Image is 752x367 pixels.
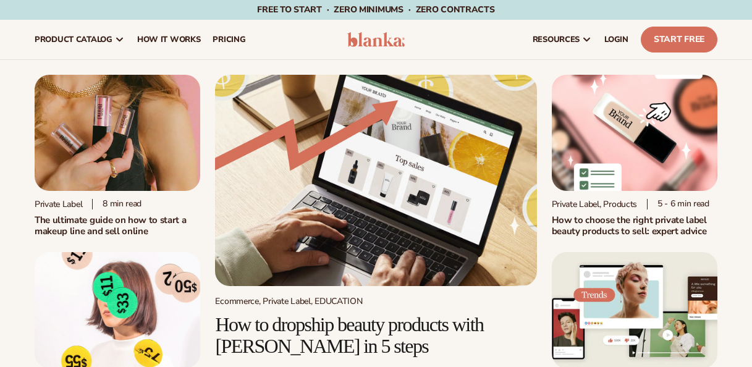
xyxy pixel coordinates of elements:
[552,214,717,237] h2: How to choose the right private label beauty products to sell: expert advice
[552,199,638,209] div: Private Label, Products
[35,75,200,191] img: Person holding branded make up with a solid pink background
[552,75,717,191] img: Private Label Beauty Products Click
[92,199,142,209] div: 8 min read
[604,35,628,44] span: LOGIN
[598,20,635,59] a: LOGIN
[137,35,201,44] span: How It Works
[35,75,200,237] a: Person holding branded make up with a solid pink background Private label 8 min readThe ultimate ...
[213,35,245,44] span: pricing
[257,4,494,15] span: Free to start · ZERO minimums · ZERO contracts
[647,199,709,209] div: 5 - 6 min read
[28,20,131,59] a: product catalog
[215,296,536,306] div: Ecommerce, Private Label, EDUCATION
[35,199,82,209] div: Private label
[35,214,200,237] h1: The ultimate guide on how to start a makeup line and sell online
[526,20,598,59] a: resources
[641,27,717,53] a: Start Free
[533,35,580,44] span: resources
[347,32,405,47] img: logo
[215,75,536,286] img: Growing money with ecommerce
[552,75,717,237] a: Private Label Beauty Products Click Private Label, Products 5 - 6 min readHow to choose the right...
[131,20,207,59] a: How It Works
[215,314,536,357] h2: How to dropship beauty products with [PERSON_NAME] in 5 steps
[35,35,112,44] span: product catalog
[206,20,251,59] a: pricing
